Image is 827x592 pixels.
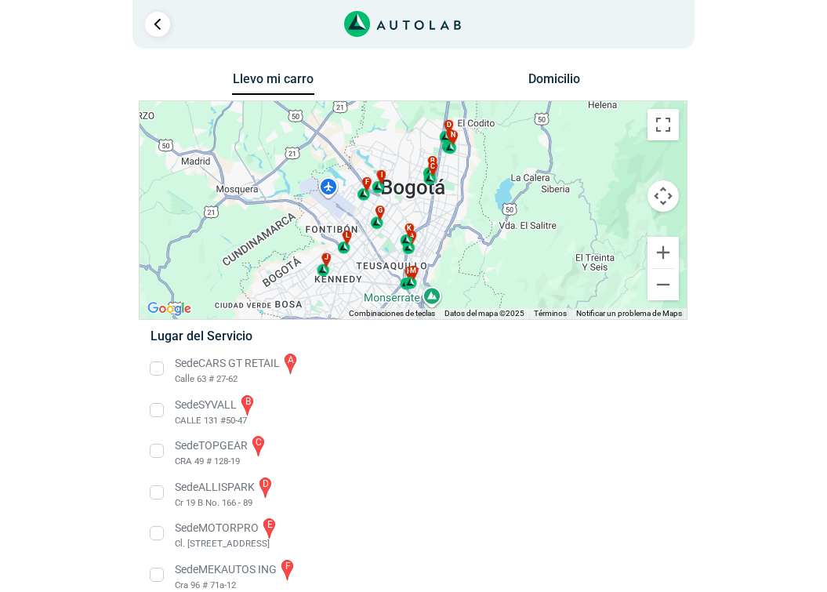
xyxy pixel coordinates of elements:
span: k [408,223,412,234]
span: c [431,162,436,173]
button: Domicilio [513,71,595,94]
span: n [452,130,456,141]
a: Link al sitio de autolab [344,16,461,31]
span: d [447,120,452,131]
button: Cambiar a la vista en pantalla completa [647,109,679,140]
h5: Lugar del Servicio [151,329,676,343]
span: f [365,177,369,188]
button: Combinaciones de teclas [349,308,435,319]
span: i [382,170,384,181]
a: Ir al paso anterior [145,12,170,37]
span: e [450,129,454,140]
a: Abre esta zona en Google Maps (se abre en una nueva ventana) [143,299,195,319]
span: g [378,205,383,216]
span: m [410,266,416,277]
span: l [346,231,350,242]
a: Notificar un problema de Maps [576,309,682,318]
span: j [325,252,329,263]
button: Llevo mi carro [232,71,314,96]
button: Reducir [647,269,679,300]
button: Controles de visualización del mapa [647,180,679,212]
button: Ampliar [647,237,679,268]
img: Google [143,299,195,319]
span: Datos del mapa ©2025 [444,309,524,318]
span: b [430,156,435,167]
a: Términos (se abre en una nueva pestaña) [534,309,567,318]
